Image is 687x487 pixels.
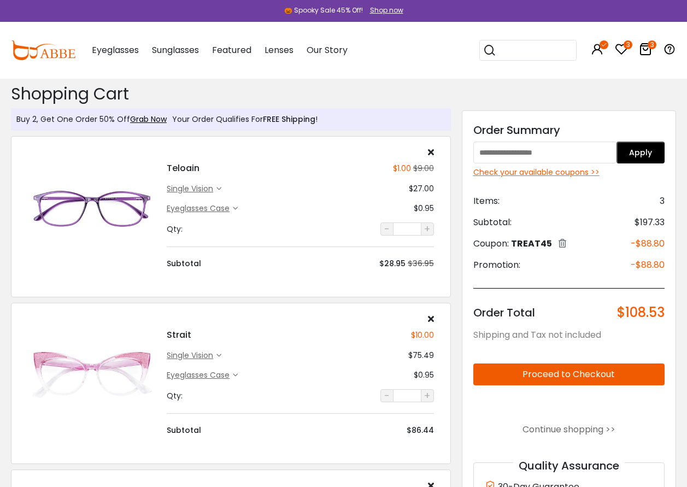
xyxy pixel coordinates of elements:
[284,5,363,15] div: 🎃 Spooky Sale 45% Off!
[660,195,665,208] span: 3
[639,45,652,57] a: 3
[167,114,318,125] div: Your Order Qualifies For !
[473,305,535,320] span: Order Total
[167,328,191,342] h4: Strait
[411,163,434,174] div: $9.00
[648,40,656,49] i: 3
[617,305,665,320] span: $108.53
[473,122,665,138] div: Order Summary
[152,44,199,56] span: Sunglasses
[473,363,665,385] button: Proceed to Checkout
[473,216,512,229] span: Subtotal:
[473,167,665,178] div: Check your available coupons >>
[167,390,183,402] div: Qty:
[414,369,434,381] div: $0.95
[631,259,665,272] span: -$88.80
[409,183,434,195] div: $27.00
[631,237,665,250] span: -$88.80
[408,350,434,361] div: $75.49
[411,330,434,341] div: $10.00
[11,84,451,104] h2: Shopping Cart
[393,163,411,174] div: $1.00
[167,369,233,381] div: Eyeglasses Case
[167,350,216,361] div: single vision
[28,343,156,407] img: Strait
[473,394,665,414] iframe: PayPal
[130,114,167,125] a: Grab Now
[167,162,199,175] h4: Teloain
[212,44,251,56] span: Featured
[615,45,628,57] a: 3
[511,237,552,250] span: TREAT45
[473,259,520,272] span: Promotion:
[167,203,233,214] div: Eyeglasses Case
[522,423,615,436] a: Continue shopping >>
[167,224,183,235] div: Qty:
[11,40,75,60] img: abbeglasses.com
[167,183,216,195] div: single vision
[307,44,348,56] span: Our Story
[616,142,665,163] button: Apply
[16,114,167,125] div: Buy 2, Get One Order 50% Off
[265,44,293,56] span: Lenses
[473,195,500,208] span: Items:
[414,203,434,214] div: $0.95
[28,177,156,240] img: Teloain
[365,5,403,15] a: Shop now
[407,425,434,436] div: $86.44
[379,258,406,269] div: $28.95
[263,114,315,125] span: FREE Shipping
[167,258,201,269] div: Subtotal
[513,458,625,473] span: Quality Assurance
[624,40,632,49] i: 3
[635,216,665,229] span: $197.33
[370,5,403,15] div: Shop now
[408,258,434,269] div: $36.95
[473,237,566,250] div: Coupon:
[92,44,139,56] span: Eyeglasses
[167,425,201,436] div: Subtotal
[473,328,665,342] div: Shipping and Tax not included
